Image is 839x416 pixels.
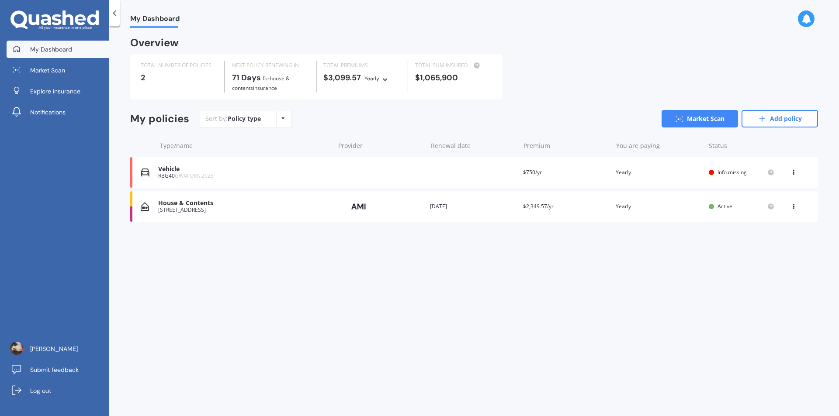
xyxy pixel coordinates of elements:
[7,361,109,378] a: Submit feedback
[709,141,774,150] div: Status
[30,45,72,54] span: My Dashboard
[30,87,80,96] span: Explore insurance
[7,340,109,358] a: [PERSON_NAME]
[523,168,542,176] span: $750/yr
[415,73,492,82] div: $1,065,900
[130,14,180,26] span: My Dashboard
[30,344,78,353] span: [PERSON_NAME]
[662,110,738,127] a: Market Scan
[364,74,379,83] div: Yearly
[158,165,330,173] div: Vehicle
[431,141,517,150] div: Renewal date
[742,110,818,127] a: Add policy
[30,66,65,75] span: Market Scan
[141,73,218,82] div: 2
[175,172,214,179] span: GWM ORA 2025
[616,141,702,150] div: You are paying
[430,202,516,211] div: [DATE]
[523,203,554,210] span: $2,349.57/yr
[30,386,51,395] span: Log out
[160,141,331,150] div: Type/name
[130,38,179,47] div: Overview
[228,114,261,123] div: Policy type
[232,72,261,83] b: 71 Days
[130,113,189,125] div: My policies
[524,141,609,150] div: Premium
[337,198,381,215] img: AMI
[718,203,732,210] span: Active
[415,61,492,70] div: TOTAL SUM INSURED
[616,202,702,211] div: Yearly
[616,168,702,177] div: Yearly
[158,173,330,179] div: RBG40
[338,141,424,150] div: Provider
[10,342,23,355] img: ACg8ocIyUCnKOVYlFbIsYqx33CEmBnj3XwkGKBdnctE_ZRz-zf8=s96-c
[718,168,747,176] span: Info missing
[7,83,109,100] a: Explore insurance
[232,61,309,70] div: NEXT POLICY RENEWING IN
[158,199,330,207] div: House & Contents
[323,73,400,83] div: $3,099.57
[205,114,261,123] div: Sort by:
[30,365,79,374] span: Submit feedback
[141,61,218,70] div: TOTAL NUMBER OF POLICIES
[158,207,330,213] div: [STREET_ADDRESS]
[141,202,149,211] img: House & Contents
[141,168,149,177] img: Vehicle
[323,61,400,70] div: TOTAL PREMIUMS
[30,108,66,117] span: Notifications
[7,103,109,121] a: Notifications
[7,62,109,79] a: Market Scan
[7,382,109,399] a: Log out
[7,41,109,58] a: My Dashboard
